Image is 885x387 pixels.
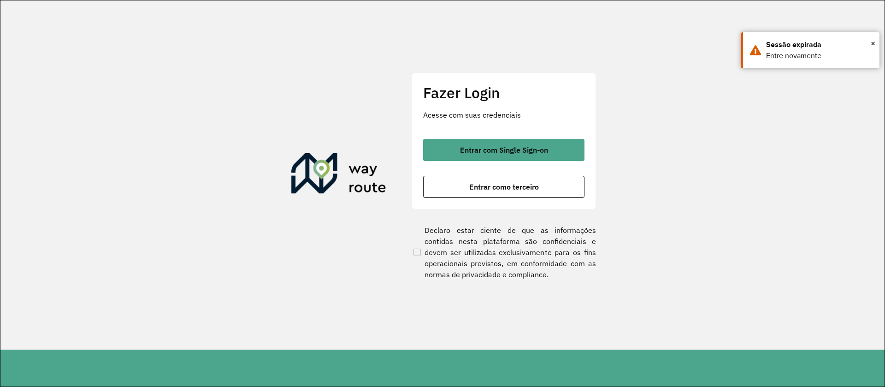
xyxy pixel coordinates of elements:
span: × [871,36,875,50]
label: Declaro estar ciente de que as informações contidas nesta plataforma são confidenciais e devem se... [412,225,596,280]
span: Entrar com Single Sign-on [460,146,548,154]
p: Acesse com suas credenciais [423,109,584,120]
img: Roteirizador AmbevTech [291,153,386,197]
button: Close [871,36,875,50]
button: button [423,176,584,198]
div: Sessão expirada [766,39,873,50]
span: Entrar como terceiro [469,183,539,191]
h2: Fazer Login [423,84,584,101]
div: Entre novamente [766,50,873,61]
button: button [423,139,584,161]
